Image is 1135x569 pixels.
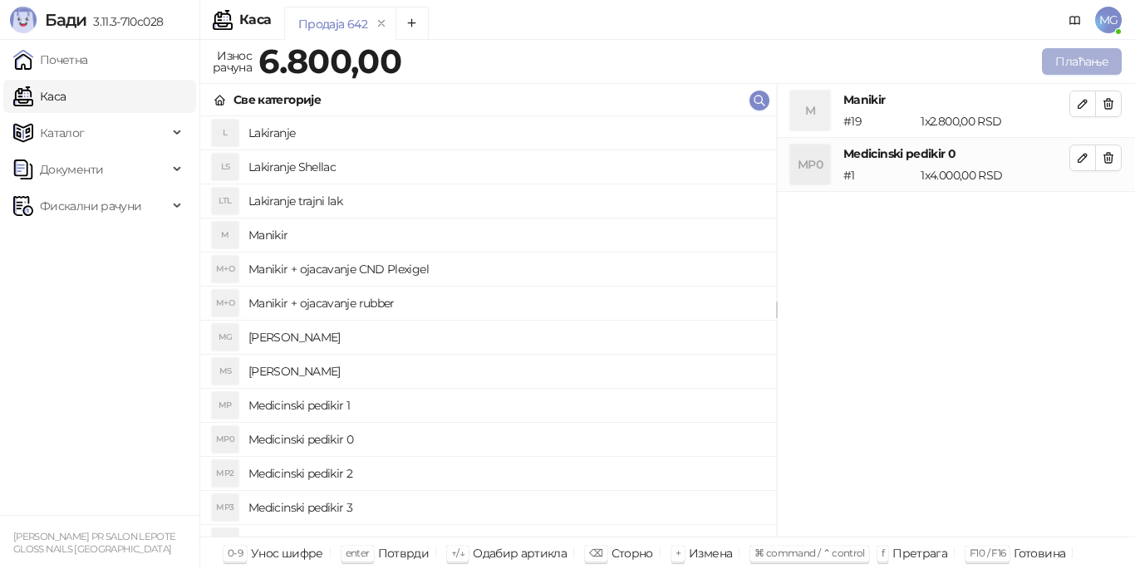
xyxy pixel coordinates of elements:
span: 3.11.3-710c028 [86,14,163,29]
div: 1 x 4.000,00 RSD [917,166,1073,184]
div: MG [212,324,238,351]
div: Сторно [612,542,653,564]
div: M [790,91,830,130]
span: f [882,547,884,559]
h4: Lakiranje Shellac [248,154,763,180]
span: ⌘ command / ⌃ control [754,547,865,559]
div: M+O [212,256,238,282]
span: Каталог [40,116,85,150]
h4: Medicinski pedikir 0 [248,426,763,453]
div: grid [200,116,776,537]
div: Каса [239,13,271,27]
div: MP0 [790,145,830,184]
h4: Manikir + ojacavanje rubber [248,290,763,316]
div: 1 x 2.800,00 RSD [917,112,1073,130]
div: Претрага [892,542,947,564]
span: + [676,547,681,559]
h4: [PERSON_NAME] [248,324,763,351]
div: Унос шифре [251,542,323,564]
span: MG [1095,7,1122,33]
div: # 19 [840,112,917,130]
div: MP0 [212,426,238,453]
div: MP2 [212,460,238,487]
div: Износ рачуна [209,45,255,78]
span: Бади [45,10,86,30]
span: ⌫ [589,547,602,559]
h4: Medicinski pedikir 0 [843,145,1069,163]
h4: Lakiranje [248,120,763,146]
div: Потврди [378,542,430,564]
strong: 6.800,00 [258,41,401,81]
small: [PERSON_NAME] PR SALON LEPOTE GLOSS NAILS [GEOGRAPHIC_DATA] [13,531,175,555]
img: Logo [10,7,37,33]
div: LS [212,154,238,180]
h4: Manikir [248,222,763,248]
div: # 1 [840,166,917,184]
span: enter [346,547,370,559]
a: Каса [13,80,66,113]
div: M [212,222,238,248]
h4: Medicinski pedikir 2 [248,460,763,487]
div: Све категорије [233,91,321,109]
div: Одабир артикла [473,542,567,564]
h4: Manikir [843,91,1069,109]
span: Фискални рачуни [40,189,141,223]
div: Готовина [1014,542,1065,564]
a: Почетна [13,43,88,76]
div: M+O [212,290,238,316]
span: ↑/↓ [451,547,464,559]
div: P [212,528,238,555]
button: remove [371,17,392,31]
div: MS [212,358,238,385]
span: Документи [40,153,103,186]
span: F10 / F16 [970,547,1005,559]
h4: Medicinski pedikir 1 [248,392,763,419]
button: Плаћање [1042,48,1122,75]
div: MP3 [212,494,238,521]
div: MP [212,392,238,419]
h4: Medicinski pedikir 3 [248,494,763,521]
div: LTL [212,188,238,214]
h4: [PERSON_NAME] [248,358,763,385]
h4: Manikir + ojacavanje CND Plexigel [248,256,763,282]
span: 0-9 [228,547,243,559]
h4: Lakiranje trajni lak [248,188,763,214]
a: Документација [1062,7,1088,33]
div: L [212,120,238,146]
div: Измена [689,542,732,564]
h4: Pedikir [248,528,763,555]
div: Продаја 642 [298,15,367,33]
button: Add tab [396,7,429,40]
